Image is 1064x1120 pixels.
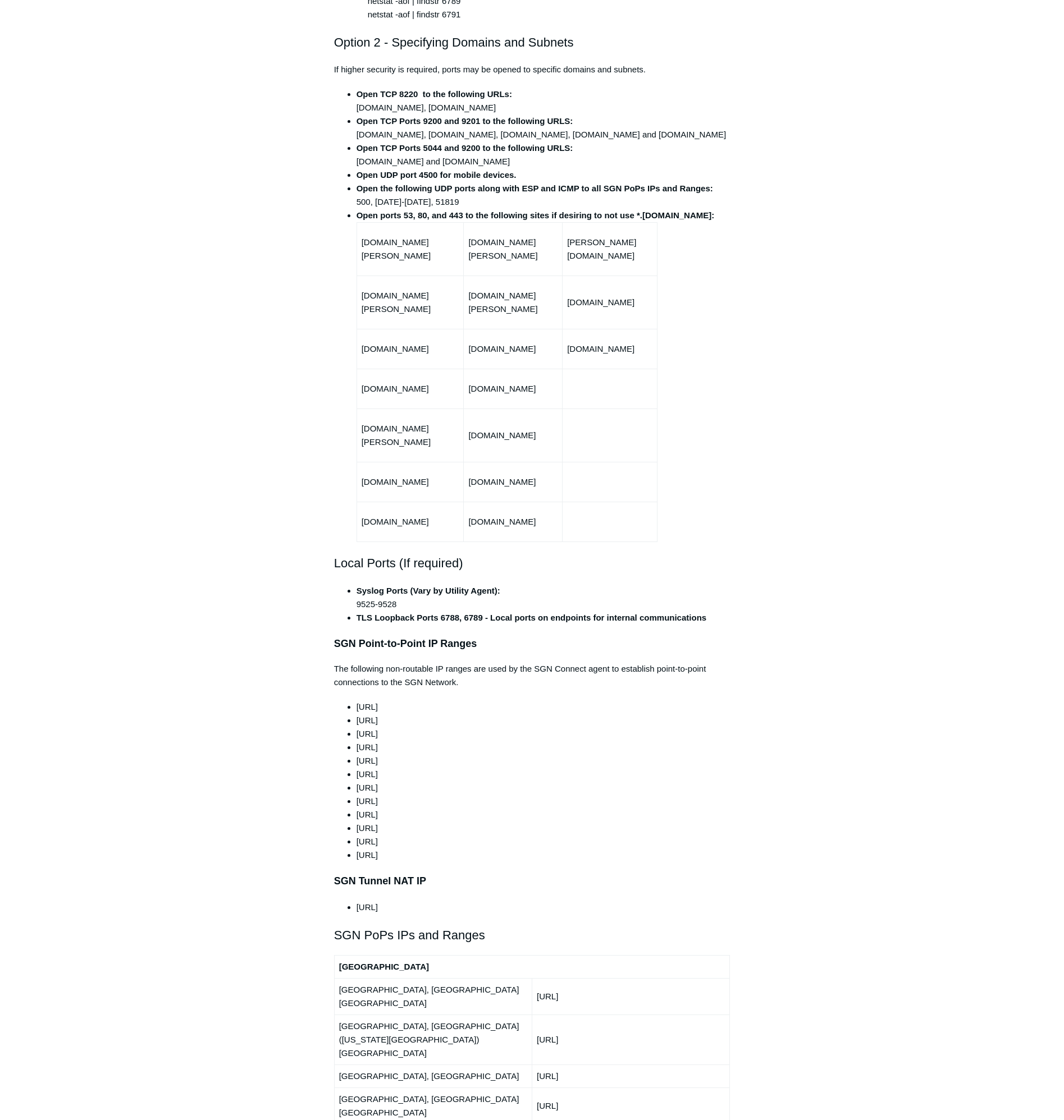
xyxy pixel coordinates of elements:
li: 500, [DATE]-[DATE], 51819 [357,182,730,209]
p: [DOMAIN_NAME] [362,515,459,529]
li: [URL] [357,754,730,768]
strong: Syslog Ports (Vary by Utility Agent): [357,586,500,595]
p: [DOMAIN_NAME] [567,342,652,356]
li: [URL] [357,714,730,727]
p: [DOMAIN_NAME] [468,382,558,396]
li: 9525-9528 [357,584,730,611]
li: [URL] [357,901,730,914]
td: [DOMAIN_NAME][PERSON_NAME] [357,222,464,276]
td: [GEOGRAPHIC_DATA], [GEOGRAPHIC_DATA] ([US_STATE][GEOGRAPHIC_DATA]) [GEOGRAPHIC_DATA] [334,1015,532,1064]
td: [URL] [532,1064,729,1087]
p: [PERSON_NAME][DOMAIN_NAME] [567,236,652,263]
p: [DOMAIN_NAME] [468,342,558,356]
p: [DOMAIN_NAME] [468,515,558,529]
p: [DOMAIN_NAME][PERSON_NAME] [468,236,558,263]
strong: Open TCP Ports 5044 and 9200 to the following URLS: [357,143,573,153]
h2: Local Ports (If required) [334,553,730,573]
li: [DOMAIN_NAME], [DOMAIN_NAME] [357,88,730,114]
li: [URL] [357,727,730,741]
h2: SGN PoPs IPs and Ranges [334,925,730,945]
td: [URL] [532,1015,729,1064]
td: [GEOGRAPHIC_DATA], [GEOGRAPHIC_DATA] [GEOGRAPHIC_DATA] [334,978,532,1015]
p: [DOMAIN_NAME] [362,382,459,396]
li: [URL] [357,848,730,862]
p: [DOMAIN_NAME] [567,296,652,309]
span: [URL] [357,823,378,833]
strong: Open the following UDP ports along with ESP and ICMP to all SGN PoPs IPs and Ranges: [357,183,713,193]
li: [DOMAIN_NAME], [DOMAIN_NAME], [DOMAIN_NAME], [DOMAIN_NAME] and [DOMAIN_NAME] [357,114,730,141]
p: [DOMAIN_NAME] [362,475,459,489]
span: [URL] [357,702,378,712]
p: [DOMAIN_NAME][PERSON_NAME] [468,289,558,316]
p: [DOMAIN_NAME] [362,342,459,356]
p: The following non-routable IP ranges are used by the SGN Connect agent to establish point-to-poin... [334,662,730,689]
p: [DOMAIN_NAME] [468,475,558,489]
td: [GEOGRAPHIC_DATA], [GEOGRAPHIC_DATA] [334,1064,532,1087]
td: [URL] [532,978,729,1015]
strong: Open TCP 8220 to the following URLs: [357,89,512,99]
strong: TLS Loopback Ports 6788, 6789 - Local ports on endpoints for internal communications [357,613,706,622]
span: [URL] [357,796,378,806]
h2: Option 2 - Specifying Domains and Subnets [334,33,730,52]
p: If higher security is required, ports may be opened to specific domains and subnets. [334,63,730,76]
li: [URL] [357,741,730,754]
h3: SGN Tunnel NAT IP [334,873,730,889]
span: [URL] [357,810,378,819]
strong: [GEOGRAPHIC_DATA] [339,962,429,971]
p: [DOMAIN_NAME] [468,429,558,442]
li: [DOMAIN_NAME] and [DOMAIN_NAME] [357,141,730,168]
span: [URL] [357,837,378,846]
strong: Open TCP Ports 9200 and 9201 to the following URLS: [357,116,573,126]
p: [DOMAIN_NAME][PERSON_NAME] [362,289,459,316]
h3: SGN Point-to-Point IP Ranges [334,636,730,652]
p: [DOMAIN_NAME][PERSON_NAME] [362,422,459,449]
strong: Open ports 53, 80, and 443 to the following sites if desiring to not use *.[DOMAIN_NAME]: [357,210,715,220]
strong: Open UDP port 4500 for mobile devices. [357,170,517,180]
li: [URL] [357,768,730,781]
span: [URL] [357,783,378,792]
